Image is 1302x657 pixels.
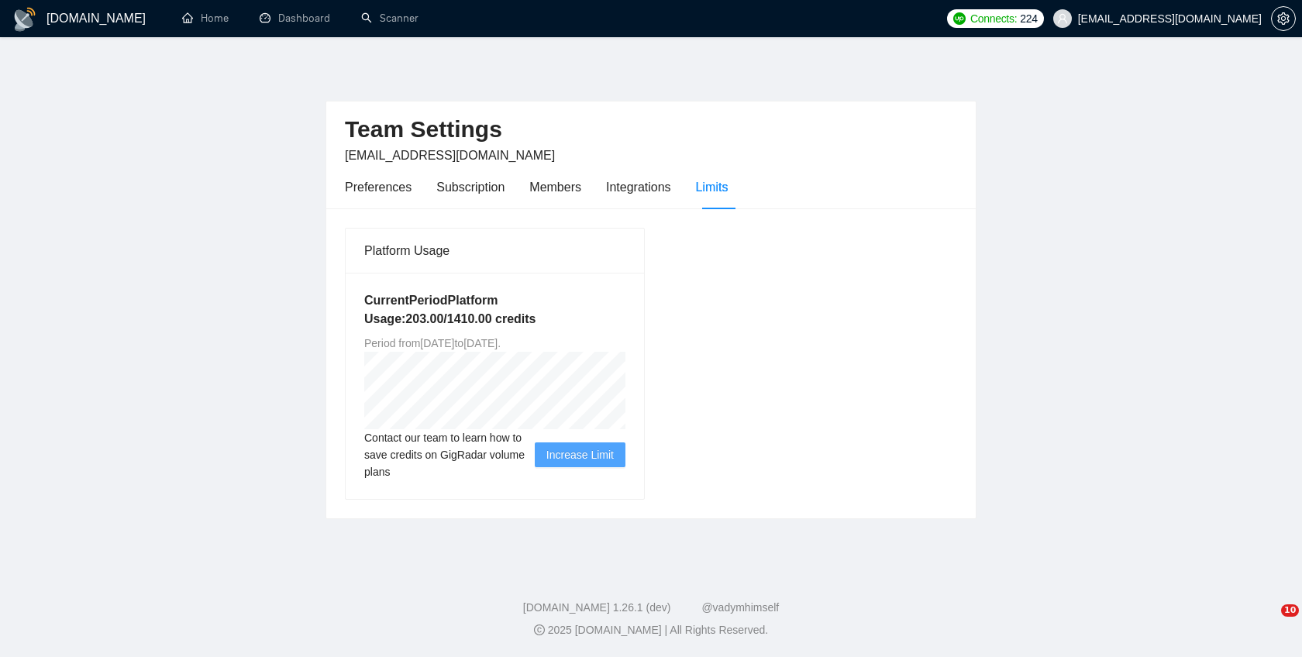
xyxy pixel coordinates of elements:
div: Subscription [436,177,505,197]
iframe: Intercom live chat [1249,604,1286,642]
h5: Current Period Platform Usage: 203.00 / 1410.00 credits [364,291,625,328]
a: [DOMAIN_NAME] 1.26.1 (dev) [523,601,671,614]
button: Increase Limit [535,442,625,467]
div: Platform Usage [364,229,625,273]
div: Integrations [606,177,671,197]
span: Period from [DATE] to [DATE] . [364,337,501,349]
span: user [1057,13,1068,24]
div: Limits [696,177,728,197]
button: setting [1271,6,1296,31]
img: logo [12,7,37,32]
span: Contact our team to learn how to save credits on GigRadar volume plans [364,429,535,480]
div: Preferences [345,177,412,197]
a: dashboardDashboard [260,12,330,25]
a: setting [1271,12,1296,25]
span: setting [1272,12,1295,25]
span: [EMAIL_ADDRESS][DOMAIN_NAME] [345,149,555,162]
img: upwork-logo.png [953,12,966,25]
a: @vadymhimself [701,601,779,614]
div: Members [529,177,581,197]
span: 224 [1020,10,1037,27]
a: searchScanner [361,12,418,25]
span: Connects: [970,10,1017,27]
span: Increase Limit [546,446,614,463]
div: 2025 [DOMAIN_NAME] | All Rights Reserved. [12,622,1290,638]
h2: Team Settings [345,114,957,146]
span: copyright [534,624,545,635]
a: homeHome [182,12,229,25]
span: 10 [1281,604,1299,617]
